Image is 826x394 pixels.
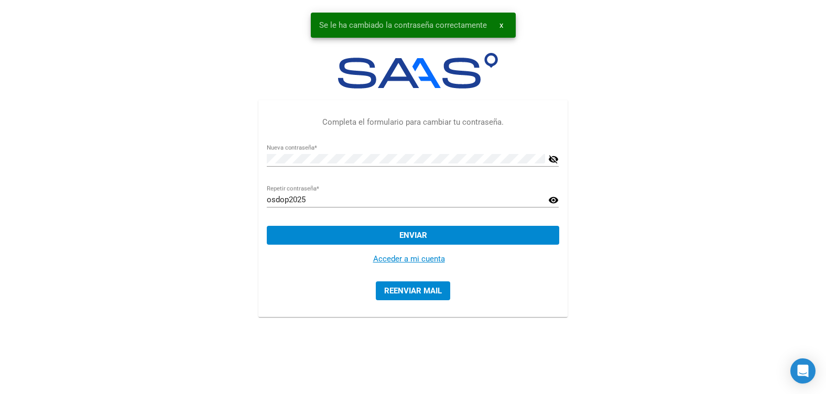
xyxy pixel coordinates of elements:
div: Open Intercom Messenger [790,358,816,384]
p: Completa el formulario para cambiar tu contraseña. [267,116,559,128]
a: Acceder a mi cuenta [373,254,445,264]
button: Enviar [267,226,559,245]
span: Enviar [399,231,427,240]
mat-icon: visibility_off [548,153,559,166]
button: x [491,16,512,35]
button: Reenviar mail [376,281,450,300]
span: x [499,20,503,30]
span: Reenviar mail [384,286,442,295]
mat-icon: visibility [548,194,559,206]
span: Se le ha cambiado la contraseña correctamente [319,20,487,30]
